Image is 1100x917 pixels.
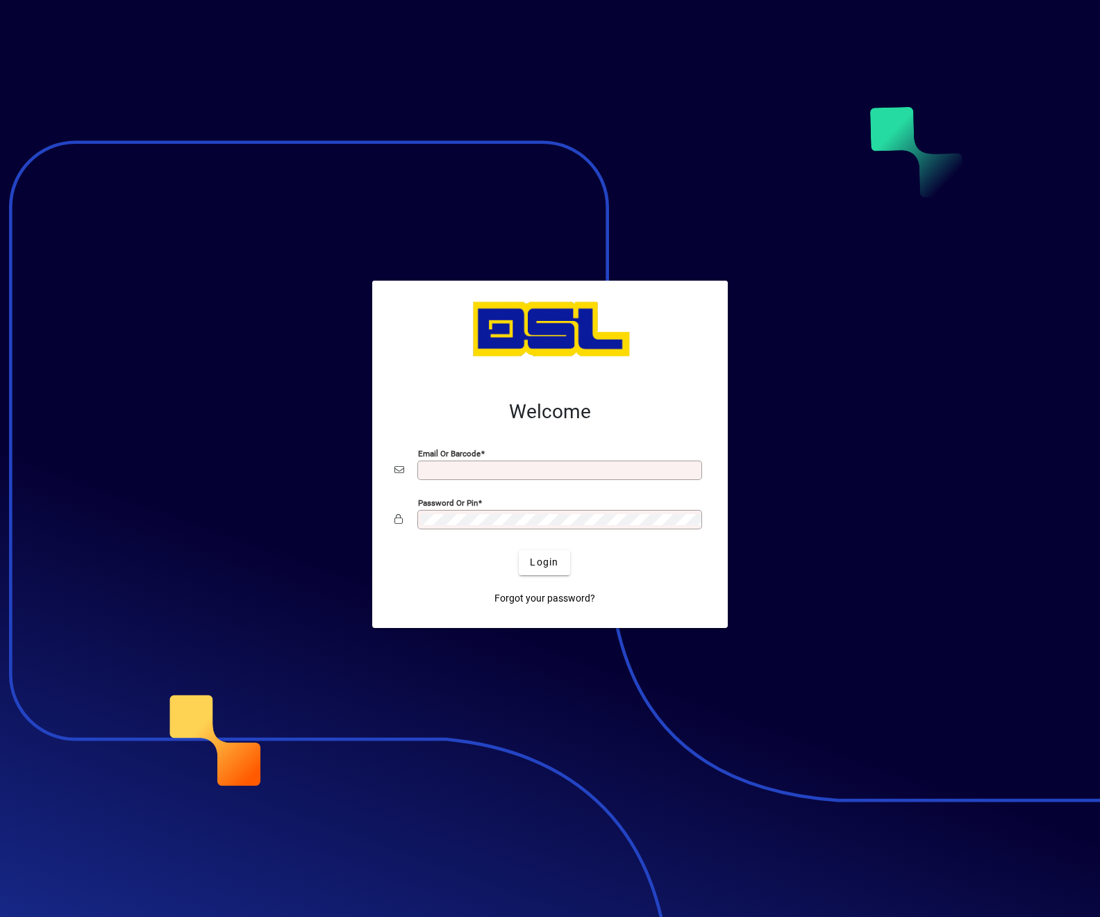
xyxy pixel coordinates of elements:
[519,550,569,575] button: Login
[394,400,706,424] h2: Welcome
[418,497,478,507] mat-label: Password or Pin
[418,448,481,458] mat-label: Email or Barcode
[489,586,601,611] a: Forgot your password?
[530,555,558,570] span: Login
[494,591,595,606] span: Forgot your password?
